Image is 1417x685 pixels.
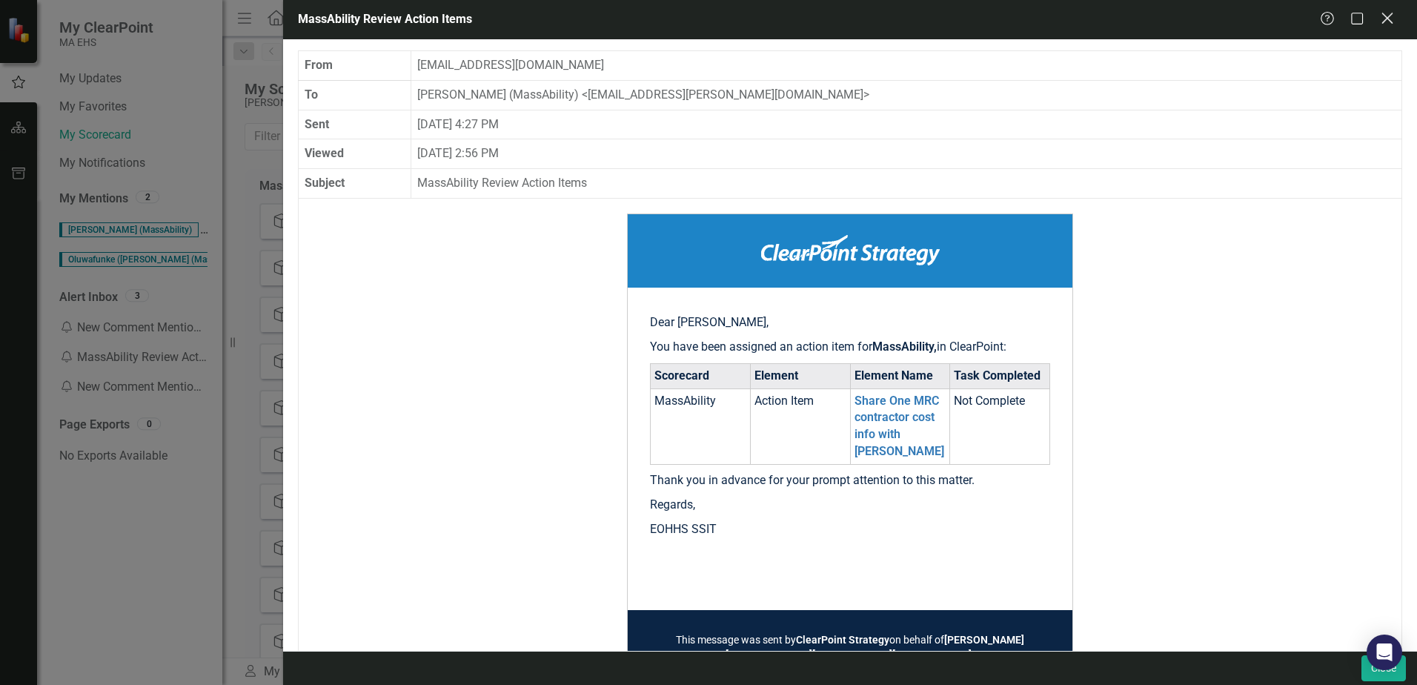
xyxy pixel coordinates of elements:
p: EOHHS SSIT [650,521,1050,538]
td: MassAbility Review Action Items [411,169,1401,199]
th: Subject [299,169,411,199]
span: > [863,87,869,102]
td: Not Complete [950,388,1050,464]
th: Task Completed [950,363,1050,388]
p: You have been assigned an action item for in ClearPoint: [650,339,1050,356]
a: Share One MRC contractor cost info with [PERSON_NAME] [854,394,944,459]
th: Scorecard [651,363,751,388]
p: Dear [PERSON_NAME], [650,314,1050,331]
td: [DATE] 2:56 PM [411,139,1401,169]
span: < [582,87,588,102]
strong: MassAbility, [872,340,937,354]
td: MassAbility [651,388,751,464]
td: [EMAIL_ADDRESS][DOMAIN_NAME] [411,50,1401,80]
th: Element [750,363,850,388]
img: ClearPoint Strategy [761,235,940,265]
th: To [299,80,411,110]
td: [PERSON_NAME] (MassAbility) [EMAIL_ADDRESS][PERSON_NAME][DOMAIN_NAME] [411,80,1401,110]
p: Thank you in advance for your prompt attention to this matter. [650,472,1050,489]
button: Close [1361,655,1406,681]
th: Viewed [299,139,411,169]
span: MassAbility Review Action Items [298,12,472,26]
th: Sent [299,110,411,139]
strong: ClearPoint Strategy [796,634,889,646]
td: Action Item [750,388,850,464]
p: Regards, [650,497,1050,514]
th: Element Name [850,363,950,388]
div: Open Intercom Messenger [1367,635,1402,670]
td: [DATE] 4:27 PM [411,110,1401,139]
th: From [299,50,411,80]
